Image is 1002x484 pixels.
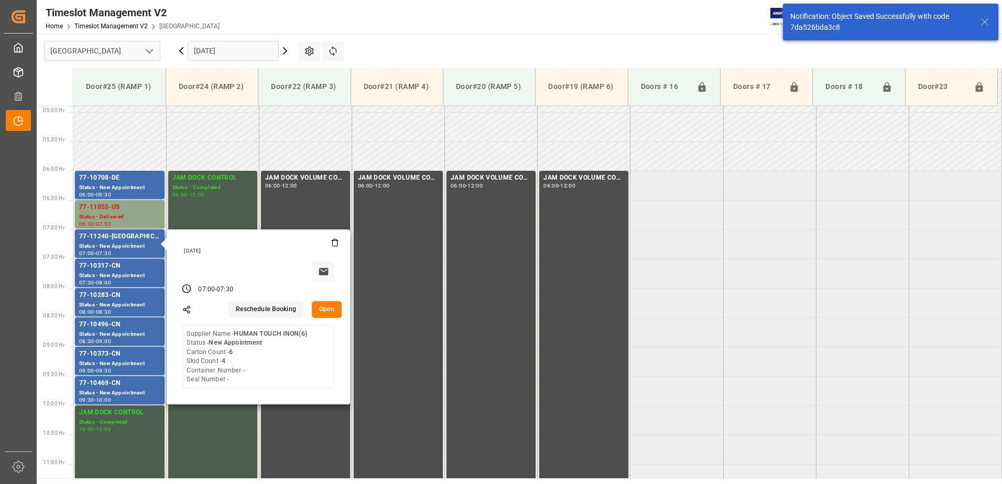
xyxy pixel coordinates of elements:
[770,8,807,26] img: Exertis%20JAM%20-%20Email%20Logo.jpg_1722504956.jpg
[198,285,215,294] div: 07:00
[96,222,111,226] div: 07:00
[180,247,339,255] div: [DATE]
[172,173,253,183] div: JAM DOCK CONTROL
[79,330,160,339] div: Status - New Appointment
[43,459,64,465] span: 11:00 Hr
[821,77,877,97] div: Doors # 18
[79,389,160,398] div: Status - New Appointment
[43,195,64,201] span: 06:30 Hr
[79,349,160,359] div: 77-10373-CN
[79,271,160,280] div: Status - New Appointment
[79,222,94,226] div: 06:30
[79,192,94,197] div: 06:00
[79,310,94,314] div: 08:00
[43,254,64,260] span: 07:30 Hr
[43,107,64,113] span: 05:00 Hr
[215,285,216,294] div: -
[172,183,253,192] div: Status - Completed
[360,77,434,96] div: Door#21 (RAMP 4)
[543,183,559,188] div: 06:00
[560,183,575,188] div: 12:00
[94,427,96,432] div: -
[79,232,160,242] div: 77-11240-[GEOGRAPHIC_DATA]
[637,77,692,97] div: Doors # 16
[46,23,63,30] a: Home
[79,251,94,256] div: 07:00
[79,183,160,192] div: Status - New Appointment
[43,283,64,289] span: 08:00 Hr
[79,213,160,222] div: Status - Delivered
[373,183,375,188] div: -
[79,359,160,368] div: Status - New Appointment
[466,183,467,188] div: -
[451,183,466,188] div: 06:00
[96,251,111,256] div: 07:30
[79,280,94,285] div: 07:30
[94,192,96,197] div: -
[79,418,160,427] div: Status - Completed
[234,330,307,337] b: HUMAN TOUCH INON(6)
[94,222,96,226] div: -
[189,192,204,197] div: 12:00
[559,183,560,188] div: -
[79,261,160,271] div: 77-10317-CN
[79,301,160,310] div: Status - New Appointment
[216,285,233,294] div: 07:30
[79,378,160,389] div: 77-10469-CN
[96,398,111,402] div: 10:00
[451,173,531,183] div: JAM DOCK VOLUME CONTROL
[222,357,225,365] b: 4
[79,202,160,213] div: 77-11055-US
[94,339,96,344] div: -
[43,166,64,172] span: 06:00 Hr
[358,183,373,188] div: 06:00
[96,427,111,432] div: 12:00
[79,398,94,402] div: 09:30
[141,43,157,59] button: open menu
[267,77,342,96] div: Door#22 (RAMP 3)
[43,430,64,436] span: 10:30 Hr
[375,183,390,188] div: 12:00
[96,368,111,373] div: 09:30
[79,290,160,301] div: 77-10283-CN
[265,173,346,183] div: JAM DOCK VOLUME CONTROL
[280,183,282,188] div: -
[94,368,96,373] div: -
[914,77,970,97] div: Door#23
[544,77,619,96] div: Door#19 (RAMP 6)
[187,329,307,384] div: Supplier Name - Status - Carton Count - Skid Count - Container Number - Seal Number -
[312,301,342,318] button: Open
[43,137,64,142] span: 05:30 Hr
[79,368,94,373] div: 09:00
[46,5,220,20] div: Timeslot Management V2
[94,310,96,314] div: -
[209,339,262,346] b: New Appointment
[228,301,303,318] button: Reschedule Booking
[74,23,148,30] a: Timeslot Management V2
[187,192,189,197] div: -
[467,183,483,188] div: 12:00
[94,251,96,256] div: -
[358,173,439,183] div: JAM DOCK VOLUME CONTROL
[82,77,157,96] div: Door#25 (RAMP 1)
[79,339,94,344] div: 08:30
[94,398,96,402] div: -
[265,183,280,188] div: 06:00
[96,280,111,285] div: 08:00
[790,11,971,33] div: Notification: Object Saved Successfully with code 7da526bda3c8
[229,348,233,356] b: 6
[188,41,279,61] input: DD.MM.YYYY
[43,371,64,377] span: 09:30 Hr
[172,192,188,197] div: 06:00
[94,280,96,285] div: -
[44,41,160,61] input: Type to search/select
[543,173,624,183] div: JAM DOCK VOLUME CONTROL
[79,320,160,330] div: 77-10496-CN
[96,339,111,344] div: 09:00
[79,242,160,251] div: Status - New Appointment
[282,183,297,188] div: 12:00
[175,77,249,96] div: Door#24 (RAMP 2)
[79,427,94,432] div: 10:00
[43,313,64,318] span: 08:30 Hr
[452,77,527,96] div: Door#20 (RAMP 5)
